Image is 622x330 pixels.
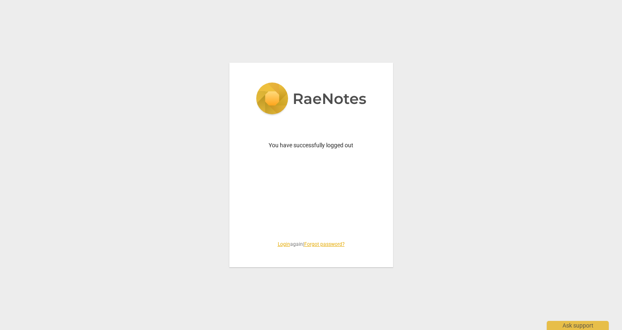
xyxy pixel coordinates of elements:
a: Forgot password? [304,241,345,247]
a: Login [278,241,290,247]
p: You have successfully logged out [249,141,373,150]
img: 5ac2273c67554f335776073100b6d88f.svg [256,82,367,116]
span: again | [249,241,373,248]
div: Ask support [547,321,609,330]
